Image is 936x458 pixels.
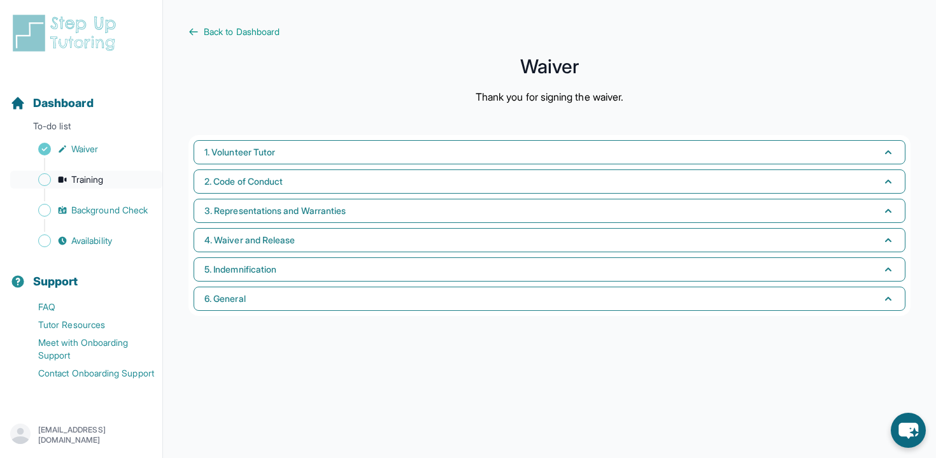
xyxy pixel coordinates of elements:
[10,140,162,158] a: Waiver
[194,199,905,223] button: 3. Representations and Warranties
[33,273,78,290] span: Support
[10,13,124,54] img: logo
[188,59,911,74] h1: Waiver
[71,204,148,217] span: Background Check
[5,252,157,296] button: Support
[71,173,104,186] span: Training
[71,234,112,247] span: Availability
[204,146,275,159] span: 1. Volunteer Tutor
[204,292,246,305] span: 6. General
[10,94,94,112] a: Dashboard
[204,204,346,217] span: 3. Representations and Warranties
[5,120,157,138] p: To-do list
[194,257,905,282] button: 5. Indemnification
[10,424,152,447] button: [EMAIL_ADDRESS][DOMAIN_NAME]
[71,143,98,155] span: Waiver
[38,425,152,445] p: [EMAIL_ADDRESS][DOMAIN_NAME]
[10,334,162,364] a: Meet with Onboarding Support
[194,169,905,194] button: 2. Code of Conduct
[194,287,905,311] button: 6. General
[10,316,162,334] a: Tutor Resources
[204,25,280,38] span: Back to Dashboard
[10,171,162,189] a: Training
[5,74,157,117] button: Dashboard
[10,298,162,316] a: FAQ
[204,175,283,188] span: 2. Code of Conduct
[194,140,905,164] button: 1. Volunteer Tutor
[10,364,162,382] a: Contact Onboarding Support
[10,232,162,250] a: Availability
[204,234,295,247] span: 4. Waiver and Release
[476,89,623,104] p: Thank you for signing the waiver.
[891,413,926,448] button: chat-button
[33,94,94,112] span: Dashboard
[188,25,911,38] a: Back to Dashboard
[194,228,905,252] button: 4. Waiver and Release
[10,201,162,219] a: Background Check
[204,263,276,276] span: 5. Indemnification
